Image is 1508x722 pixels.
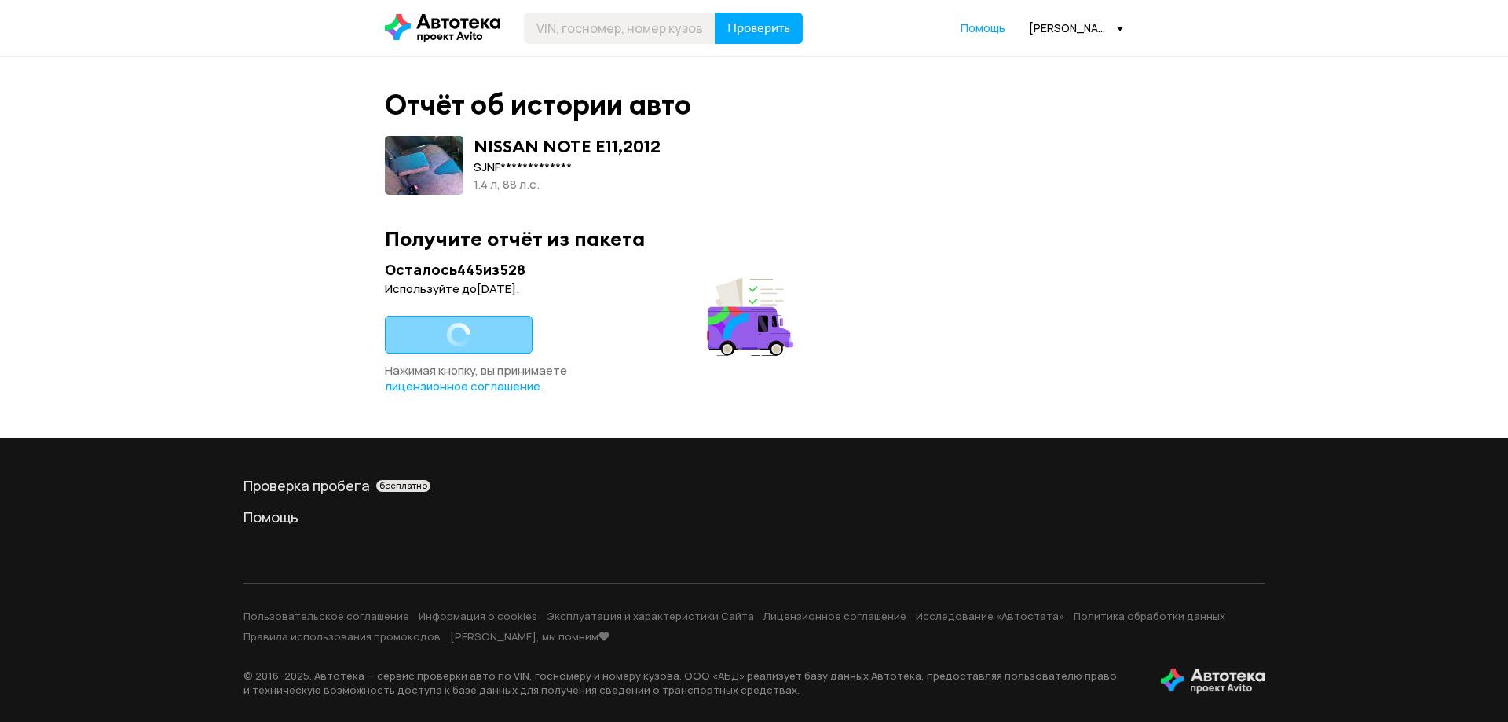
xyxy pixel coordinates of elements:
[1029,20,1123,35] div: [PERSON_NAME][EMAIL_ADDRESS][DOMAIN_NAME]
[450,629,609,643] a: [PERSON_NAME], мы помним
[1161,669,1265,694] img: tWS6KzJlK1XUpy65r7uaHVIs4JI6Dha8Nraz9T2hA03BhoCc4MtbvZCxBLwJIh+mQSIAkLBJpqMoKVdP8sONaFJLCz6I0+pu7...
[385,88,691,122] div: Отчёт об истории авто
[385,226,1123,251] div: Получите отчёт из пакета
[547,609,754,623] a: Эксплуатация и характеристики Сайта
[243,508,1265,526] a: Помощь
[243,609,409,623] a: Пользовательское соглашение
[715,13,803,44] button: Проверить
[1074,609,1225,623] a: Политика обработки данных
[385,362,567,394] span: Нажимая кнопку, вы принимаете .
[474,176,661,193] div: 1.4 л, 88 л.c.
[385,378,540,394] span: лицензионное соглашение
[763,609,906,623] a: Лицензионное соглашение
[243,476,1265,495] div: Проверка пробега
[961,20,1005,35] span: Помощь
[385,379,540,394] a: лицензионное соглашение
[385,260,798,280] div: Осталось 445 из 528
[961,20,1005,36] a: Помощь
[243,669,1136,697] p: © 2016– 2025 . Автотека — сервис проверки авто по VIN, госномеру и номеру кузова. ООО «АБД» реали...
[385,281,798,297] div: Используйте до [DATE] .
[243,629,441,643] a: Правила использования промокодов
[419,609,537,623] a: Информация о cookies
[524,13,716,44] input: VIN, госномер, номер кузова
[474,136,661,156] div: NISSAN NOTE E11 , 2012
[379,480,427,491] span: бесплатно
[243,476,1265,495] a: Проверка пробегабесплатно
[727,22,790,35] span: Проверить
[916,609,1064,623] a: Исследование «Автостата»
